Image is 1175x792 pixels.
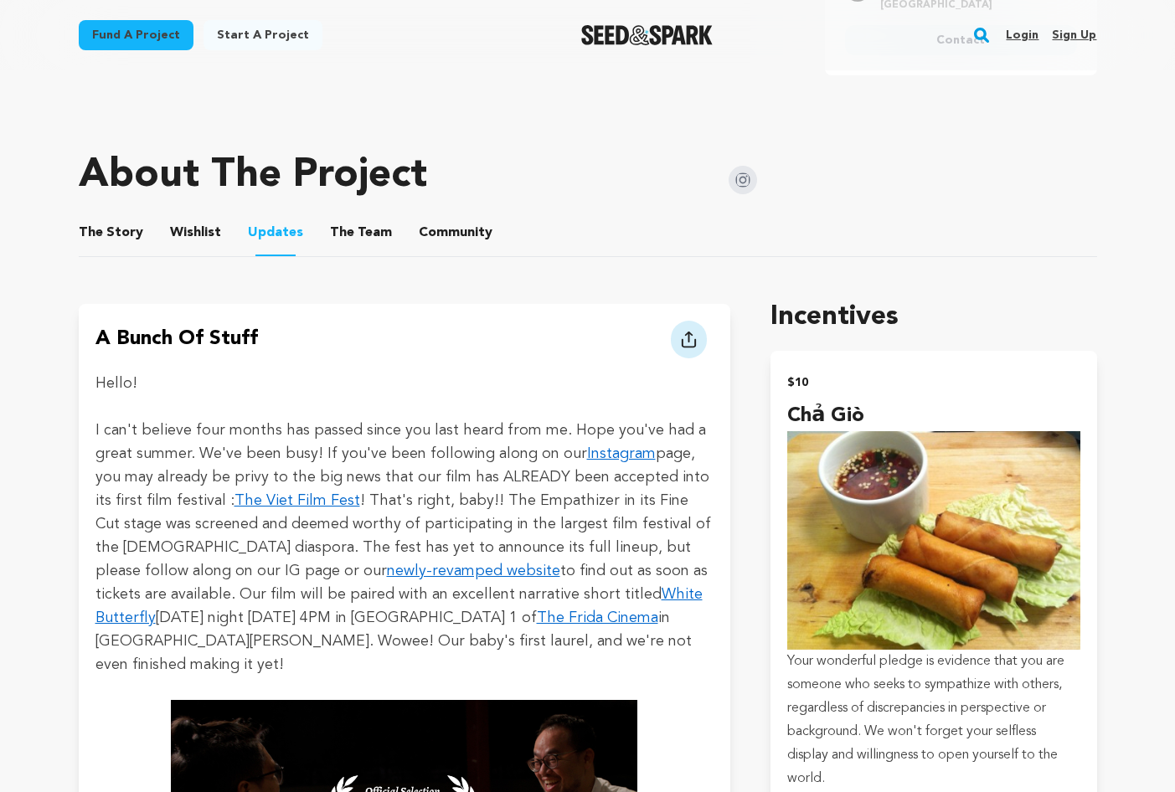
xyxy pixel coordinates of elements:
a: Instagram [587,446,656,461]
span: The [79,223,103,243]
img: Seed&Spark Logo Dark Mode [581,25,713,45]
h1: Incentives [770,297,1096,337]
img: 1660022669-1-%20cha%20gio.jpg [787,431,1080,650]
p: I can't believe four months has passed since you last heard from me. Hope you've had a great summ... [95,419,714,676]
span: Wishlist [170,223,221,243]
h2: $10 [787,371,1080,394]
a: Start a project [204,20,322,50]
a: The Frida Cinema [537,610,658,625]
span: Team [330,223,392,243]
a: White Butterfly [95,587,703,625]
span: Community [419,223,492,243]
a: Sign up [1052,22,1096,49]
p: Your wonderful pledge is evidence that you are someone who seeks to sympathize with others, regar... [787,650,1080,790]
a: The Viet Film Fest [234,493,360,508]
p: Hello! [95,372,714,395]
img: Seed&Spark Instagram Icon [729,166,757,194]
span: The [330,223,354,243]
h1: About The Project [79,156,427,196]
a: newly-revamped website [387,563,560,579]
a: Fund a project [79,20,193,50]
span: Updates [248,223,303,243]
h4: A Bunch of Stuff [95,324,258,358]
h4: Chả Giò [787,401,1080,431]
span: Story [79,223,143,243]
a: Seed&Spark Homepage [581,25,713,45]
a: Login [1006,22,1038,49]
